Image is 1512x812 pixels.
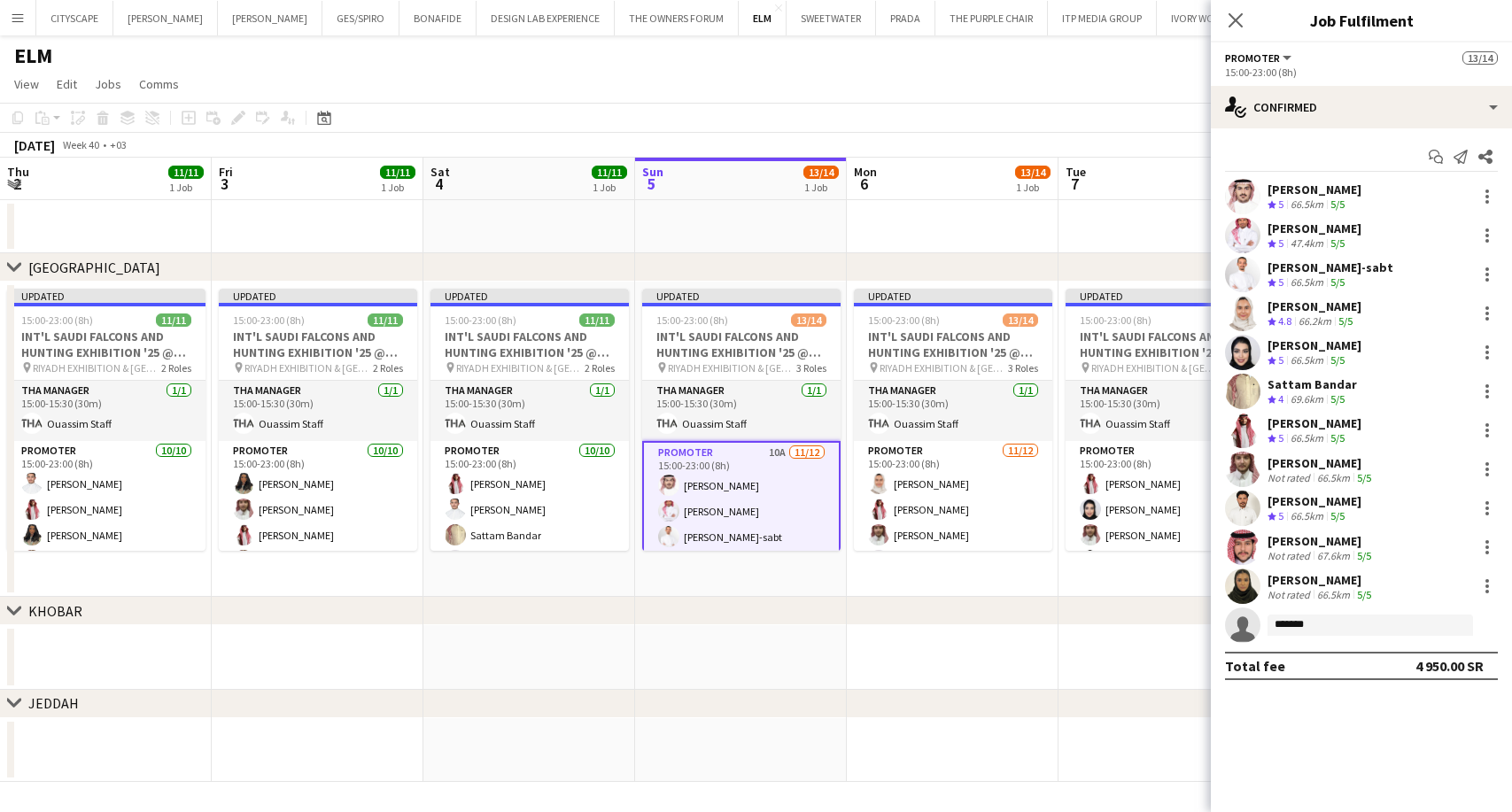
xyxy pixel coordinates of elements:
span: Edit [57,76,77,92]
div: Not rated [1268,471,1314,484]
div: 66.5km [1287,275,1327,290]
a: Jobs [88,73,128,96]
div: 15:00-23:00 (8h) [1225,66,1498,79]
div: 66.5km [1287,353,1327,368]
div: Total fee [1225,657,1285,675]
button: ELM [739,1,787,35]
span: 15:00-23:00 (8h) [1080,313,1151,327]
span: 4.8 [1278,314,1291,328]
div: [PERSON_NAME] [1268,572,1375,588]
span: 13/14 [1015,166,1051,179]
span: Fri [219,164,233,180]
button: Promoter [1225,51,1294,65]
div: [GEOGRAPHIC_DATA] [28,259,160,276]
h1: ELM [14,43,52,69]
span: View [14,76,39,92]
a: View [7,73,46,96]
div: KHOBAR [28,602,82,620]
div: [PERSON_NAME] [1268,415,1361,431]
span: 5 [1278,431,1283,445]
span: 15:00-23:00 (8h) [21,313,93,327]
div: Updated [7,289,205,303]
span: Tue [1066,164,1086,180]
div: Updated15:00-23:00 (8h)11/11INT'L SAUDI FALCONS AND HUNTING EXHIBITION '25 @ [GEOGRAPHIC_DATA] - ... [430,289,629,551]
span: RIYADH EXHIBITION & [GEOGRAPHIC_DATA] - [GEOGRAPHIC_DATA] [668,361,796,375]
app-card-role: THA Manager1/115:00-15:30 (30m)Ouassim Staff [7,381,205,441]
div: 69.6km [1287,392,1327,407]
span: 7 [1063,174,1086,194]
h3: Job Fulfilment [1211,9,1512,32]
span: Jobs [95,76,121,92]
app-job-card: Updated15:00-23:00 (8h)13/14INT'L SAUDI FALCONS AND HUNTING EXHIBITION '25 @ [GEOGRAPHIC_DATA] - ... [854,289,1052,551]
span: Sun [642,164,663,180]
button: [PERSON_NAME] [113,1,218,35]
span: RIYADH EXHIBITION & [GEOGRAPHIC_DATA] - [GEOGRAPHIC_DATA] [456,361,585,375]
div: [PERSON_NAME] [1268,337,1361,353]
div: Sattam Bandar [1268,376,1357,392]
span: Sat [430,164,450,180]
div: Updated [854,289,1052,303]
span: 5 [1278,353,1283,367]
span: 13/14 [1003,313,1038,327]
span: 13/14 [791,313,826,327]
button: ITP MEDIA GROUP [1048,1,1157,35]
div: 66.5km [1287,197,1327,213]
app-skills-label: 5/5 [1357,588,1371,601]
button: IVORY WORLDWIDE [1157,1,1270,35]
div: 66.5km [1314,588,1353,601]
span: RIYADH EXHIBITION & [GEOGRAPHIC_DATA] - [GEOGRAPHIC_DATA] [1091,361,1220,375]
span: 5 [640,174,663,194]
span: 2 Roles [161,361,191,375]
span: 5 [1278,197,1283,211]
app-card-role: Promoter10/1015:00-23:00 (8h)[PERSON_NAME][PERSON_NAME][PERSON_NAME] [219,441,417,732]
h3: INT'L SAUDI FALCONS AND HUNTING EXHIBITION '25 @ [GEOGRAPHIC_DATA] - [GEOGRAPHIC_DATA] [642,329,841,360]
h3: INT'L SAUDI FALCONS AND HUNTING EXHIBITION '25 @ [GEOGRAPHIC_DATA] - [GEOGRAPHIC_DATA] [430,329,629,360]
div: [PERSON_NAME] [1268,533,1375,549]
div: [PERSON_NAME] [1268,182,1361,197]
div: +03 [110,138,127,151]
span: 3 [216,174,233,194]
span: 11/11 [579,313,615,327]
app-card-role: THA Manager1/115:00-15:30 (30m)Ouassim Staff [642,381,841,441]
app-job-card: Updated15:00-23:00 (8h)11/11INT'L SAUDI FALCONS AND HUNTING EXHIBITION '25 @ [GEOGRAPHIC_DATA] - ... [7,289,205,551]
div: Updated [430,289,629,303]
button: DESIGN LAB EXPERIENCE [477,1,615,35]
div: 1 Job [593,181,626,194]
span: RIYADH EXHIBITION & [GEOGRAPHIC_DATA] - [GEOGRAPHIC_DATA] [33,361,161,375]
h3: INT'L SAUDI FALCONS AND HUNTING EXHIBITION '25 @ [GEOGRAPHIC_DATA] - [GEOGRAPHIC_DATA] [854,329,1052,360]
button: PRADA [876,1,935,35]
app-card-role: THA Manager1/115:00-15:30 (30m)Ouassim Staff [430,381,629,441]
div: [PERSON_NAME] [1268,298,1361,314]
button: THE PURPLE CHAIR [935,1,1048,35]
div: [PERSON_NAME]-sabt [1268,259,1393,275]
span: Mon [854,164,877,180]
button: BONAFIDE [399,1,477,35]
app-card-role: THA Manager1/115:00-15:30 (30m)Ouassim Staff [219,381,417,441]
app-skills-label: 5/5 [1330,431,1345,445]
span: 11/11 [380,166,415,179]
span: 13/14 [1462,51,1498,65]
span: 4 [1278,392,1283,406]
app-skills-label: 5/5 [1330,275,1345,289]
div: Updated [1066,289,1264,303]
span: 3 Roles [796,361,826,375]
span: 6 [851,174,877,194]
app-card-role: THA Manager1/115:00-15:30 (30m)Ouassim Staff [1066,381,1264,441]
div: [PERSON_NAME] [1268,220,1361,236]
span: 15:00-23:00 (8h) [445,313,516,327]
app-card-role: Promoter11/1215:00-23:00 (8h)[PERSON_NAME][PERSON_NAME][PERSON_NAME] [854,441,1052,784]
button: GES/SPIRO [322,1,399,35]
span: 15:00-23:00 (8h) [656,313,728,327]
div: 66.2km [1295,314,1335,329]
span: RIYADH EXHIBITION & [GEOGRAPHIC_DATA] - [GEOGRAPHIC_DATA] [880,361,1008,375]
app-card-role: THA Manager1/115:00-15:30 (30m)Ouassim Staff [854,381,1052,441]
h3: INT'L SAUDI FALCONS AND HUNTING EXHIBITION '25 @ [GEOGRAPHIC_DATA] - [GEOGRAPHIC_DATA] [7,329,205,360]
div: JEDDAH [28,694,79,712]
span: Thu [7,164,29,180]
app-job-card: Updated15:00-23:00 (8h)13/14INT'L SAUDI FALCONS AND HUNTING EXHIBITION '25 @ [GEOGRAPHIC_DATA] - ... [1066,289,1264,551]
span: 2 Roles [585,361,615,375]
span: 11/11 [168,166,204,179]
span: 13/14 [803,166,839,179]
div: [PERSON_NAME] [1268,455,1375,471]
